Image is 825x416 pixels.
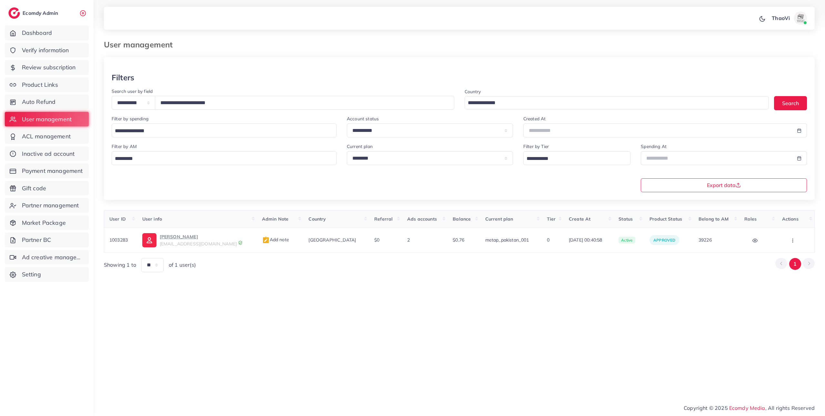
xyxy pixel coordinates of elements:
label: Filter by Tier [523,143,549,150]
a: Dashboard [5,25,89,40]
span: $0 [374,237,379,243]
p: ThaoVi [772,14,790,22]
span: [EMAIL_ADDRESS][DOMAIN_NAME] [160,241,237,247]
a: User management [5,112,89,127]
span: Tier [547,216,556,222]
a: Product Links [5,77,89,92]
label: Spending At [641,143,667,150]
label: Filter by AM [112,143,137,150]
button: Search [774,96,807,110]
input: Search for option [466,98,761,108]
span: [DATE] 00:40:58 [569,237,608,243]
div: Search for option [465,96,769,109]
a: Payment management [5,163,89,178]
span: of 1 user(s) [169,261,196,269]
input: Search for option [524,154,622,164]
span: Add note [262,237,289,243]
span: Showing 1 to [104,261,136,269]
a: Partner management [5,198,89,213]
span: Partner BC [22,236,51,244]
label: Current plan [347,143,373,150]
span: Roles [744,216,757,222]
img: ic-user-info.36bf1079.svg [142,233,156,247]
label: Created At [523,115,546,122]
span: Current plan [485,216,513,222]
span: Export data [707,183,741,188]
a: Ad creative management [5,250,89,265]
span: 0 [547,237,549,243]
span: 2 [407,237,410,243]
span: Product Status [649,216,682,222]
a: Review subscription [5,60,89,75]
h3: Filters [112,73,134,82]
h2: Ecomdy Admin [23,10,60,16]
a: [PERSON_NAME][EMAIL_ADDRESS][DOMAIN_NAME] [142,233,252,247]
img: admin_note.cdd0b510.svg [262,236,270,244]
span: Country [308,216,326,222]
a: Ecomdy Media [729,405,765,411]
span: Review subscription [22,63,76,72]
div: Search for option [112,124,337,137]
span: approved [653,238,675,243]
a: ACL management [5,129,89,144]
span: Auto Refund [22,98,56,106]
span: User management [22,115,72,124]
div: Search for option [112,151,337,165]
span: Product Links [22,81,58,89]
button: Export data [641,178,807,192]
span: [GEOGRAPHIC_DATA] [308,237,356,243]
a: Gift code [5,181,89,196]
img: logo [8,7,20,19]
span: Balance [453,216,471,222]
label: Account status [347,115,379,122]
span: Gift code [22,184,46,193]
span: 39226 [699,237,712,243]
span: Market Package [22,219,66,227]
span: Inactive ad account [22,150,75,158]
span: Admin Note [262,216,289,222]
span: Payment management [22,167,83,175]
span: Partner management [22,201,79,210]
a: Market Package [5,215,89,230]
span: Status [619,216,633,222]
span: ACL management [22,132,71,141]
span: Actions [782,216,799,222]
span: Create At [569,216,590,222]
a: ThaoViavatar [768,12,810,25]
label: Filter by spending [112,115,148,122]
span: Verify information [22,46,69,54]
button: Go to page 1 [789,258,801,270]
input: Search for option [113,126,328,136]
span: $0.76 [453,237,464,243]
span: User ID [109,216,126,222]
label: Country [465,88,481,95]
span: Setting [22,270,41,279]
span: active [619,237,635,244]
h3: User management [104,40,178,49]
input: Search for option [113,154,328,164]
span: Ads accounts [407,216,437,222]
p: [PERSON_NAME] [160,233,237,241]
a: Setting [5,267,89,282]
a: Partner BC [5,233,89,247]
label: Search user by field [112,88,153,94]
span: , All rights Reserved [765,404,815,412]
a: Inactive ad account [5,146,89,161]
span: User info [142,216,162,222]
a: Auto Refund [5,94,89,109]
img: avatar [794,12,807,25]
span: 1003283 [109,237,128,243]
span: Ad creative management [22,253,84,262]
a: Verify information [5,43,89,58]
span: Dashboard [22,29,52,37]
div: Search for option [523,151,631,165]
a: logoEcomdy Admin [8,7,60,19]
span: Referral [374,216,393,222]
img: 9CAL8B2pu8EFxCJHYAAAAldEVYdGRhdGU6Y3JlYXRlADIwMjItMTItMDlUMDQ6NTg6MzkrMDA6MDBXSlgLAAAAJXRFWHRkYXR... [238,241,243,245]
span: metap_pakistan_001 [485,237,529,243]
span: Copyright © 2025 [684,404,815,412]
ul: Pagination [775,258,815,270]
span: Belong to AM [699,216,729,222]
